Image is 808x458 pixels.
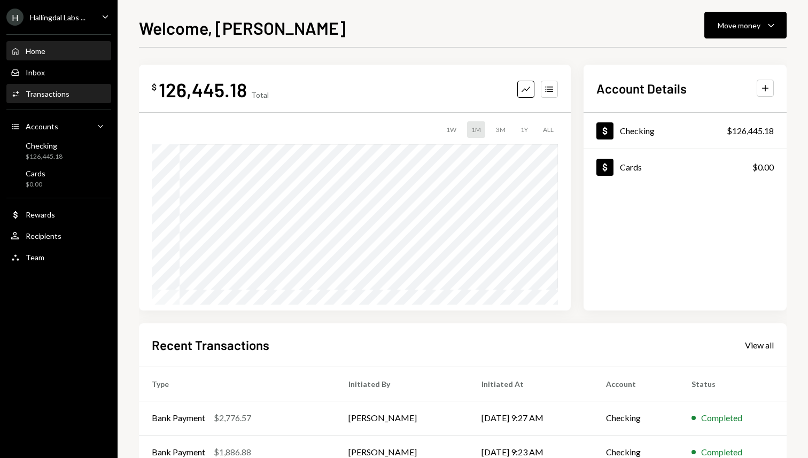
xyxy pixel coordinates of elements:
[6,138,111,164] a: Checking$126,445.18
[26,152,63,161] div: $126,445.18
[6,63,111,82] a: Inbox
[442,121,461,138] div: 1W
[6,117,111,136] a: Accounts
[727,125,774,137] div: $126,445.18
[26,141,63,150] div: Checking
[584,149,787,185] a: Cards$0.00
[745,339,774,351] a: View all
[593,401,679,435] td: Checking
[6,41,111,60] a: Home
[26,122,58,131] div: Accounts
[752,161,774,174] div: $0.00
[6,226,111,245] a: Recipients
[596,80,687,97] h2: Account Details
[593,367,679,401] th: Account
[152,336,269,354] h2: Recent Transactions
[745,340,774,351] div: View all
[336,401,469,435] td: [PERSON_NAME]
[26,46,45,56] div: Home
[6,84,111,103] a: Transactions
[26,89,69,98] div: Transactions
[469,367,593,401] th: Initiated At
[620,126,655,136] div: Checking
[6,247,111,267] a: Team
[159,77,247,102] div: 126,445.18
[6,205,111,224] a: Rewards
[6,9,24,26] div: H
[469,401,593,435] td: [DATE] 9:27 AM
[718,20,760,31] div: Move money
[139,367,336,401] th: Type
[30,13,86,22] div: Hallingdal Labs ...
[26,68,45,77] div: Inbox
[214,412,251,424] div: $2,776.57
[516,121,532,138] div: 1Y
[620,162,642,172] div: Cards
[251,90,269,99] div: Total
[704,12,787,38] button: Move money
[539,121,558,138] div: ALL
[26,231,61,240] div: Recipients
[152,82,157,92] div: $
[492,121,510,138] div: 3M
[679,367,787,401] th: Status
[26,169,45,178] div: Cards
[26,210,55,219] div: Rewards
[584,113,787,149] a: Checking$126,445.18
[6,166,111,191] a: Cards$0.00
[701,412,742,424] div: Completed
[139,17,346,38] h1: Welcome, [PERSON_NAME]
[336,367,469,401] th: Initiated By
[467,121,485,138] div: 1M
[152,412,205,424] div: Bank Payment
[26,253,44,262] div: Team
[26,180,45,189] div: $0.00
